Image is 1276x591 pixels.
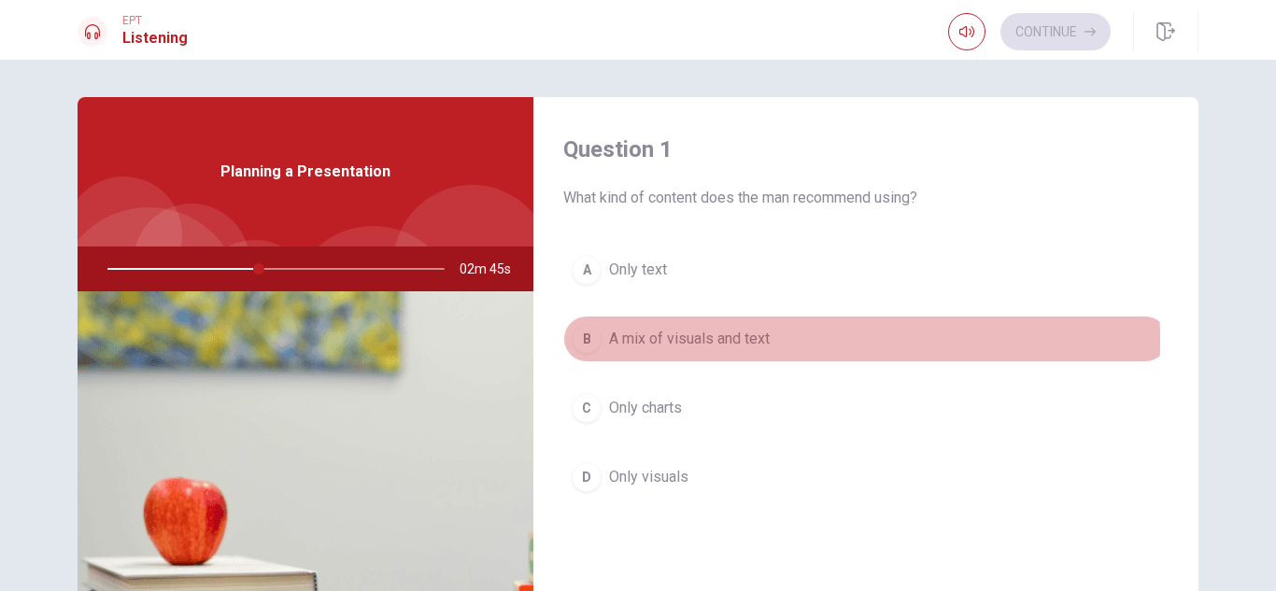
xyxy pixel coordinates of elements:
button: AOnly text [563,246,1169,293]
span: Planning a Presentation [220,161,390,183]
div: D [572,462,602,492]
span: A mix of visuals and text [609,328,770,350]
div: C [572,393,602,423]
span: EPT [122,14,188,27]
h4: Question 1 [563,134,1169,164]
span: What kind of content does the man recommend using? [563,187,1169,209]
button: COnly charts [563,385,1169,431]
div: A [572,255,602,285]
span: Only text [609,259,667,281]
span: Only charts [609,397,682,419]
button: BA mix of visuals and text [563,316,1169,362]
span: 02m 45s [460,246,526,291]
button: DOnly visuals [563,454,1169,500]
div: B [572,324,602,354]
h1: Listening [122,27,188,49]
span: Only visuals [609,466,688,488]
